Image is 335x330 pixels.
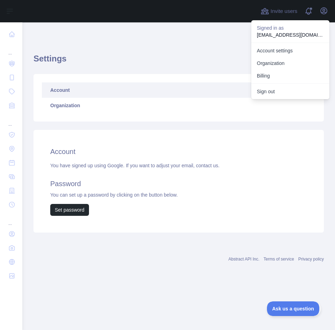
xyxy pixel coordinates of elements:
h1: Settings [33,53,324,70]
button: Invite users [259,6,299,17]
div: You have signed up using Google. If you want to adjust your email, You can set up a password by c... [50,162,307,216]
p: [EMAIL_ADDRESS][DOMAIN_NAME] [257,31,324,38]
a: Organization [251,57,329,69]
a: Account [42,82,315,98]
span: Invite users [270,7,297,15]
h2: Password [50,179,307,189]
button: Sign out [251,85,329,98]
a: Organization [42,98,315,113]
div: ... [6,113,17,127]
p: Signed in as [257,24,324,31]
iframe: Toggle Customer Support [267,301,321,316]
a: contact us. [196,163,219,168]
a: Abstract API Inc. [229,257,260,262]
button: Billing [251,69,329,82]
div: ... [6,42,17,56]
a: Privacy policy [298,257,324,262]
a: Account settings [251,44,329,57]
button: Set password [50,204,89,216]
div: ... [6,212,17,226]
a: Terms of service [263,257,294,262]
h2: Account [50,147,307,156]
